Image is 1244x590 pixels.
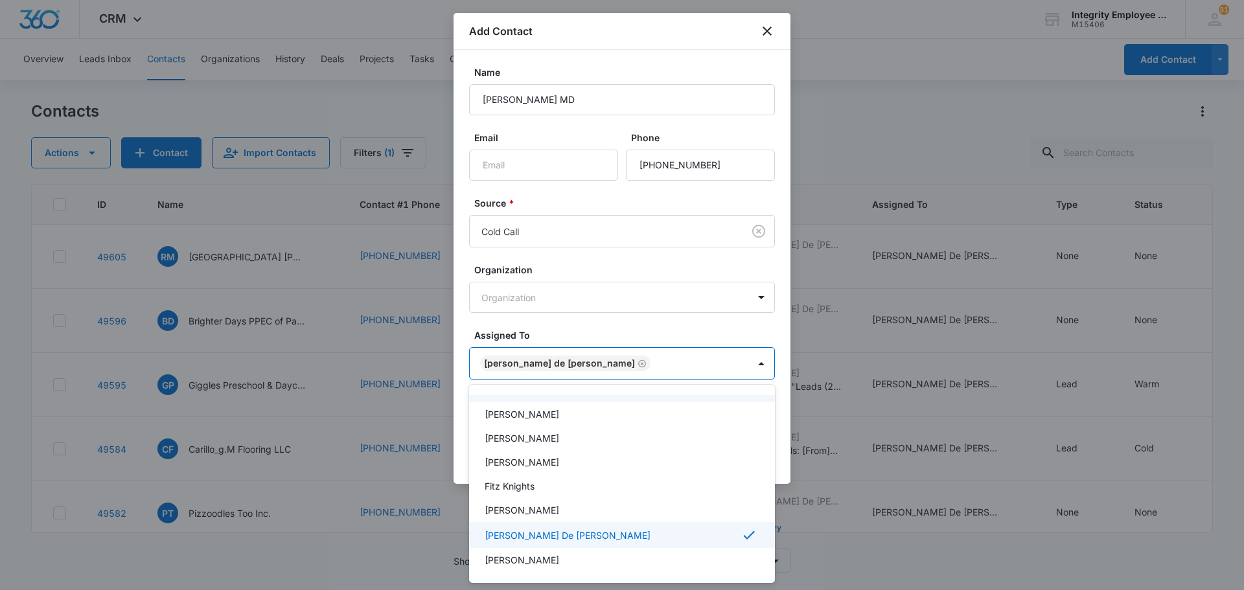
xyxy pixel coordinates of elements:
p: [PERSON_NAME] [485,553,559,567]
p: [PERSON_NAME] [485,503,559,517]
p: Fitz Knights [485,479,535,493]
p: [PERSON_NAME] [485,431,559,445]
p: [PERSON_NAME] [485,455,559,469]
p: [PERSON_NAME] [485,407,559,421]
p: [PERSON_NAME] De [PERSON_NAME] [485,528,651,542]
